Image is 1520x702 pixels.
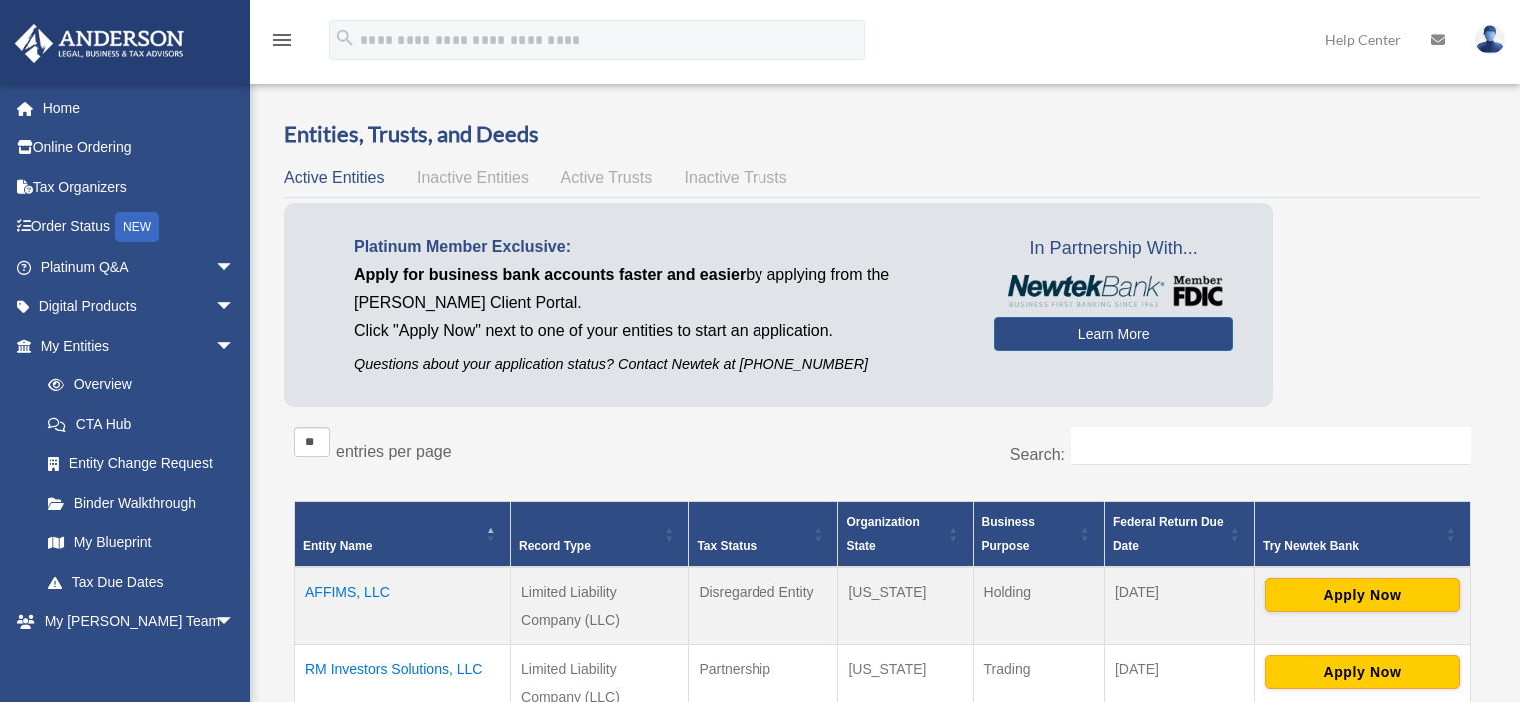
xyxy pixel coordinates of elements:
a: Digital Productsarrow_drop_down [14,287,265,327]
span: Active Trusts [561,169,653,186]
span: arrow_drop_down [215,247,255,288]
span: Federal Return Due Date [1113,515,1224,553]
td: AFFIMS, LLC [295,567,511,645]
th: Organization State: Activate to sort [838,501,973,567]
span: arrow_drop_down [215,326,255,366]
button: Apply Now [1265,578,1460,612]
td: Limited Liability Company (LLC) [511,567,689,645]
a: Tax Organizers [14,167,265,207]
a: Learn More [994,317,1233,351]
td: Holding [973,567,1104,645]
button: Apply Now [1265,655,1460,689]
td: Disregarded Entity [689,567,838,645]
a: Online Ordering [14,128,265,168]
span: In Partnership With... [994,233,1233,265]
img: NewtekBankLogoSM.png [1004,275,1223,307]
td: [US_STATE] [838,567,973,645]
div: NEW [115,212,159,242]
th: Entity Name: Activate to invert sorting [295,501,511,567]
th: Federal Return Due Date: Activate to sort [1104,501,1254,567]
span: arrow_drop_down [215,287,255,328]
a: CTA Hub [28,404,255,444]
a: Platinum Q&Aarrow_drop_down [14,247,265,287]
a: My Entitiesarrow_drop_down [14,326,255,365]
span: Business Purpose [982,515,1035,553]
img: Anderson Advisors Platinum Portal [9,24,190,63]
a: menu [270,35,294,52]
label: Search: [1010,446,1065,463]
span: Inactive Entities [417,169,529,186]
div: Try Newtek Bank [1263,534,1440,558]
span: Record Type [519,539,591,553]
span: Inactive Trusts [685,169,787,186]
h3: Entities, Trusts, and Deeds [284,119,1481,150]
td: [DATE] [1104,567,1254,645]
span: Organization State [846,515,919,553]
img: User Pic [1475,25,1505,54]
a: Binder Walkthrough [28,483,255,523]
a: Tax Due Dates [28,562,255,602]
th: Record Type: Activate to sort [511,501,689,567]
th: Business Purpose: Activate to sort [973,501,1104,567]
p: Platinum Member Exclusive: [354,233,964,261]
a: My Blueprint [28,523,255,563]
a: Order StatusNEW [14,207,265,248]
span: Entity Name [303,539,372,553]
i: menu [270,28,294,52]
p: Click "Apply Now" next to one of your entities to start an application. [354,317,964,345]
label: entries per page [336,443,452,460]
i: search [334,27,356,49]
a: Overview [28,365,245,405]
p: by applying from the [PERSON_NAME] Client Portal. [354,261,964,317]
a: Home [14,88,265,128]
p: Questions about your application status? Contact Newtek at [PHONE_NUMBER] [354,352,964,377]
a: My [PERSON_NAME] Teamarrow_drop_down [14,602,265,642]
span: Apply for business bank accounts faster and easier [354,266,746,283]
a: Entity Change Request [28,444,255,484]
span: Tax Status [697,539,757,553]
span: Active Entities [284,169,384,186]
span: arrow_drop_down [215,602,255,643]
th: Tax Status: Activate to sort [689,501,838,567]
th: Try Newtek Bank : Activate to sort [1254,501,1470,567]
